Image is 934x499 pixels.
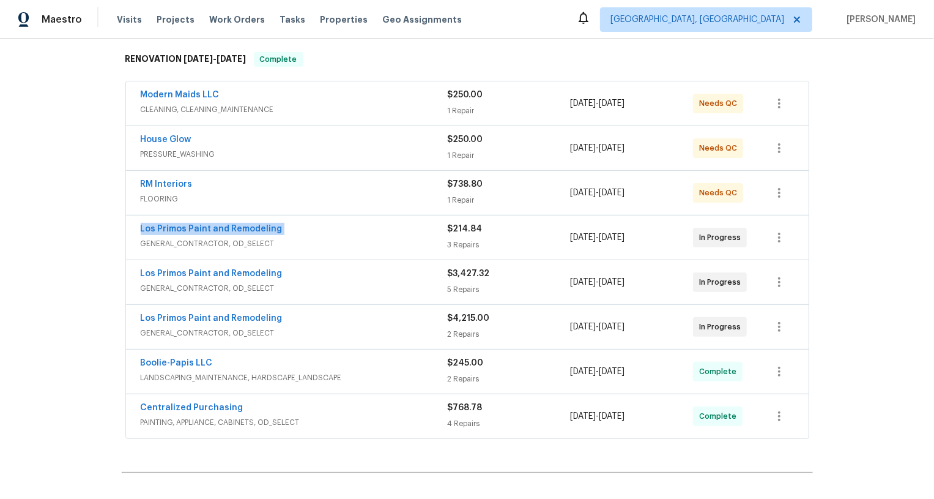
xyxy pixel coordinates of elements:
span: Needs QC [699,187,742,199]
span: $250.00 [448,91,483,99]
span: GENERAL_CONTRACTOR, OD_SELECT [141,282,448,295]
span: - [184,54,246,63]
span: [DATE] [570,144,596,152]
span: PRESSURE_WASHING [141,148,448,160]
span: Tasks [280,15,305,24]
span: In Progress [699,231,746,244]
span: [DATE] [599,99,625,108]
span: Maestro [42,13,82,26]
div: 1 Repair [448,105,571,117]
span: Complete [255,53,302,66]
a: Los Primos Paint and Remodeling [141,314,283,323]
span: Complete [699,366,741,378]
div: 2 Repairs [448,373,571,385]
span: [DATE] [599,144,625,152]
span: Geo Assignments [382,13,462,26]
span: In Progress [699,321,746,333]
span: [DATE] [570,278,596,287]
span: - [570,142,625,154]
span: $245.00 [448,359,484,367]
span: $250.00 [448,135,483,144]
span: [DATE] [599,367,625,376]
span: PAINTING, APPLIANCE, CABINETS, OD_SELECT [141,416,448,429]
span: Projects [157,13,195,26]
span: [DATE] [570,99,596,108]
span: Visits [117,13,142,26]
span: In Progress [699,276,746,288]
a: House Glow [141,135,191,144]
span: - [570,97,625,110]
span: [DATE] [570,323,596,331]
span: Needs QC [699,142,742,154]
span: [DATE] [570,367,596,376]
span: CLEANING, CLEANING_MAINTENANCE [141,103,448,116]
span: $768.78 [448,403,483,412]
span: LANDSCAPING_MAINTENANCE, HARDSCAPE_LANDSCAPE [141,372,448,384]
div: 1 Repair [448,194,571,206]
a: Centralized Purchasing [141,403,243,412]
a: RM Interiors [141,180,193,189]
span: Properties [320,13,368,26]
span: Work Orders [209,13,265,26]
span: [DATE] [599,189,625,197]
span: GENERAL_CONTRACTOR, OD_SELECT [141,327,448,339]
span: $738.80 [448,180,483,189]
span: [DATE] [599,323,625,331]
span: [DATE] [184,54,213,63]
span: $214.84 [448,225,483,233]
div: 2 Repairs [448,328,571,340]
div: 5 Repairs [448,283,571,296]
span: - [570,410,625,422]
a: Los Primos Paint and Remodeling [141,225,283,233]
h6: RENOVATION [125,52,246,67]
span: $3,427.32 [448,269,490,278]
span: FLOORING [141,193,448,205]
span: [DATE] [599,233,625,242]
span: Needs QC [699,97,742,110]
span: - [570,231,625,244]
a: Modern Maids LLC [141,91,220,99]
span: - [570,187,625,199]
span: [PERSON_NAME] [842,13,916,26]
div: RENOVATION [DATE]-[DATE]Complete [122,40,813,79]
span: [DATE] [570,412,596,421]
a: Boolie-Papis LLC [141,359,213,367]
span: GENERAL_CONTRACTOR, OD_SELECT [141,238,448,250]
div: 3 Repairs [448,239,571,251]
span: [DATE] [599,412,625,421]
span: Complete [699,410,741,422]
span: - [570,321,625,333]
span: - [570,276,625,288]
span: - [570,366,625,378]
span: [DATE] [570,233,596,242]
span: [DATE] [217,54,246,63]
span: $4,215.00 [448,314,490,323]
a: Los Primos Paint and Remodeling [141,269,283,278]
div: 4 Repairs [448,418,571,430]
div: 1 Repair [448,149,571,162]
span: [DATE] [570,189,596,197]
span: [DATE] [599,278,625,287]
span: [GEOGRAPHIC_DATA], [GEOGRAPHIC_DATA] [610,13,784,26]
